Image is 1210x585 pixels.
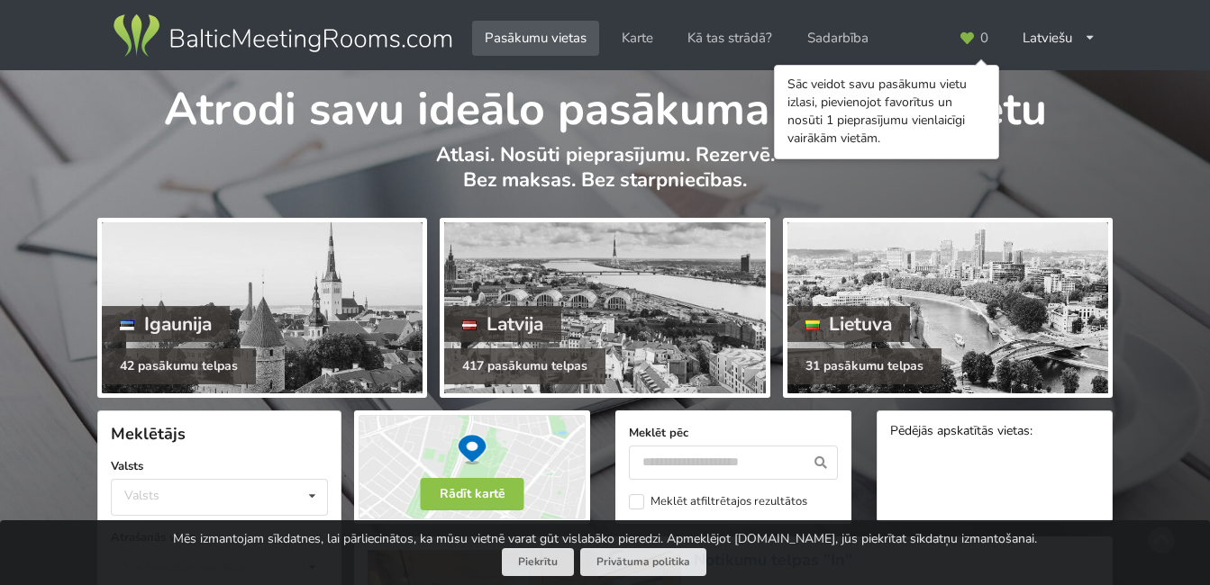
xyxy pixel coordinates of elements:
img: Baltic Meeting Rooms [110,11,455,61]
span: Meklētājs [111,423,186,445]
img: Rādīt kartē [354,410,590,524]
a: Sadarbība [795,21,881,56]
a: Karte [609,21,666,56]
a: Privātuma politika [580,548,706,576]
div: Lietuva [787,306,911,342]
div: Sāc veidot savu pasākumu vietu izlasi, pievienojot favorītus un nosūti 1 pieprasījumu vienlaicīgi... [787,76,986,148]
div: Pēdējās apskatītās vietas: [890,424,1099,441]
div: Latvija [444,306,561,342]
h1: Atrodi savu ideālo pasākuma norises vietu [97,70,1113,139]
div: 42 pasākumu telpas [102,348,256,384]
button: Piekrītu [502,548,574,576]
a: Lietuva 31 pasākumu telpas [783,218,1113,398]
p: Atlasi. Nosūti pieprasījumu. Rezervē. Bez maksas. Bez starpniecības. [97,142,1113,211]
label: Meklēt pēc [629,424,838,442]
a: Kā tas strādā? [675,21,785,56]
div: Igaunija [102,306,230,342]
button: Rādīt kartē [421,478,524,510]
a: Igaunija 42 pasākumu telpas [97,218,427,398]
a: Pasākumu vietas [472,21,599,56]
div: 31 pasākumu telpas [787,348,942,384]
label: Valsts [111,457,328,475]
div: 417 pasākumu telpas [444,348,605,384]
a: Latvija 417 pasākumu telpas [440,218,769,398]
div: Valsts [124,488,159,503]
div: Latviešu [1010,21,1108,56]
span: 0 [980,31,988,45]
label: Meklēt atfiltrētajos rezultātos [629,494,807,509]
